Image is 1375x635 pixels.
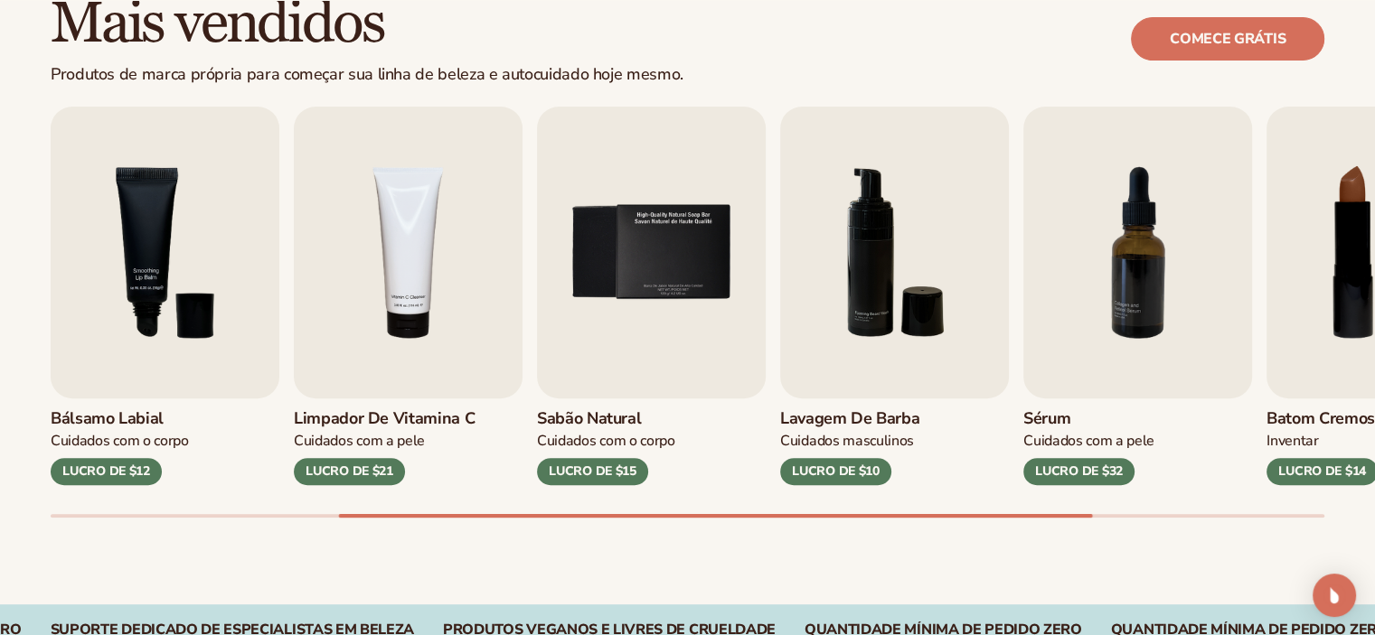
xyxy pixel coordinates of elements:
a: 7 / 9 [1023,107,1252,485]
font: Inventar [1267,431,1318,451]
font: LUCRO DE $32 [1035,462,1123,480]
a: 3 / 9 [51,107,279,485]
a: 6 / 9 [780,107,1009,485]
font: Produtos de marca própria para começar sua linha de beleza e autocuidado hoje mesmo. [51,63,683,85]
font: Sérum [1023,407,1070,429]
font: Bálsamo labial [51,407,164,429]
font: Cuidados com a pele [1023,431,1154,451]
font: Limpador de vitamina C [294,407,475,429]
font: LUCRO DE $21 [306,462,393,480]
font: LUCRO DE $12 [62,462,150,480]
font: LUCRO DE $15 [549,462,636,480]
font: Comece grátis [1170,29,1286,49]
font: Cuidados com a pele [294,431,425,451]
a: Comece grátis [1131,17,1324,61]
a: 5 / 9 [537,107,766,485]
a: 4 / 9 [294,107,523,485]
font: Cuidados com o corpo [51,431,189,451]
font: LUCRO DE $14 [1278,462,1366,480]
font: Cuidados com o corpo [537,431,675,451]
font: Sabão Natural [537,407,641,429]
font: LUCRO DE $10 [792,462,880,480]
font: Cuidados Masculinos [780,431,914,451]
div: Open Intercom Messenger [1313,574,1356,617]
font: Lavagem de barba [780,407,919,429]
